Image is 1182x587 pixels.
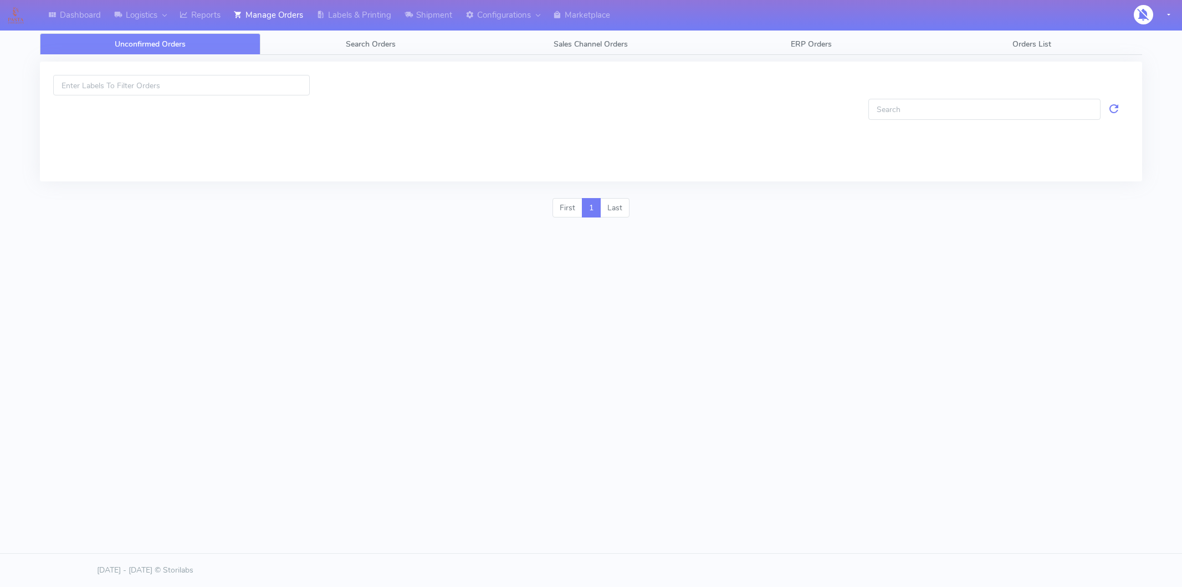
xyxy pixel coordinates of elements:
[53,75,310,95] input: Enter Labels To Filter Orders
[346,39,396,49] span: Search Orders
[115,39,186,49] span: Unconfirmed Orders
[582,198,601,218] a: 1
[868,99,1101,119] input: Search
[40,33,1142,55] ul: Tabs
[554,39,628,49] span: Sales Channel Orders
[1012,39,1051,49] span: Orders List
[791,39,832,49] span: ERP Orders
